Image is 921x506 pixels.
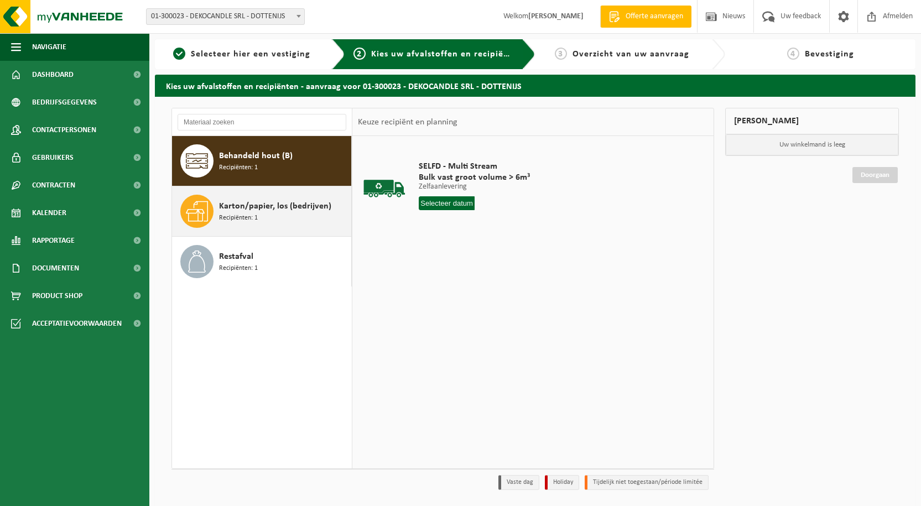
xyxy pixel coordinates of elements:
a: Offerte aanvragen [600,6,691,28]
span: 01-300023 - DEKOCANDLE SRL - DOTTENIJS [147,9,304,24]
a: 1Selecteer hier een vestiging [160,48,323,61]
a: Doorgaan [852,167,898,183]
span: Contactpersonen [32,116,96,144]
span: Behandeld hout (B) [219,149,293,163]
span: Selecteer hier een vestiging [191,50,310,59]
span: 1 [173,48,185,60]
p: Zelfaanlevering [419,183,530,191]
span: Dashboard [32,61,74,88]
span: Bulk vast groot volume > 6m³ [419,172,530,183]
span: Navigatie [32,33,66,61]
span: Contracten [32,171,75,199]
button: Restafval Recipiënten: 1 [172,237,352,286]
span: Bedrijfsgegevens [32,88,97,116]
div: Keuze recipiënt en planning [352,108,463,136]
span: 2 [353,48,366,60]
span: Karton/papier, los (bedrijven) [219,200,331,213]
li: Holiday [545,475,579,490]
span: Offerte aanvragen [623,11,686,22]
span: Recipiënten: 1 [219,263,258,274]
span: Restafval [219,250,253,263]
span: Rapportage [32,227,75,254]
input: Materiaal zoeken [178,114,346,131]
h2: Kies uw afvalstoffen en recipiënten - aanvraag voor 01-300023 - DEKOCANDLE SRL - DOTTENIJS [155,75,915,96]
span: Acceptatievoorwaarden [32,310,122,337]
span: SELFD - Multi Stream [419,161,530,172]
strong: [PERSON_NAME] [528,12,584,20]
span: 3 [555,48,567,60]
button: Karton/papier, los (bedrijven) Recipiënten: 1 [172,186,352,237]
span: Kies uw afvalstoffen en recipiënten [371,50,523,59]
span: Bevestiging [805,50,854,59]
span: 01-300023 - DEKOCANDLE SRL - DOTTENIJS [146,8,305,25]
li: Vaste dag [498,475,539,490]
span: Product Shop [32,282,82,310]
span: Recipiënten: 1 [219,213,258,223]
span: 4 [787,48,799,60]
span: Recipiënten: 1 [219,163,258,173]
div: [PERSON_NAME] [725,108,899,134]
button: Behandeld hout (B) Recipiënten: 1 [172,136,352,186]
input: Selecteer datum [419,196,475,210]
span: Documenten [32,254,79,282]
span: Overzicht van uw aanvraag [573,50,689,59]
p: Uw winkelmand is leeg [726,134,898,155]
span: Gebruikers [32,144,74,171]
span: Kalender [32,199,66,227]
li: Tijdelijk niet toegestaan/période limitée [585,475,709,490]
